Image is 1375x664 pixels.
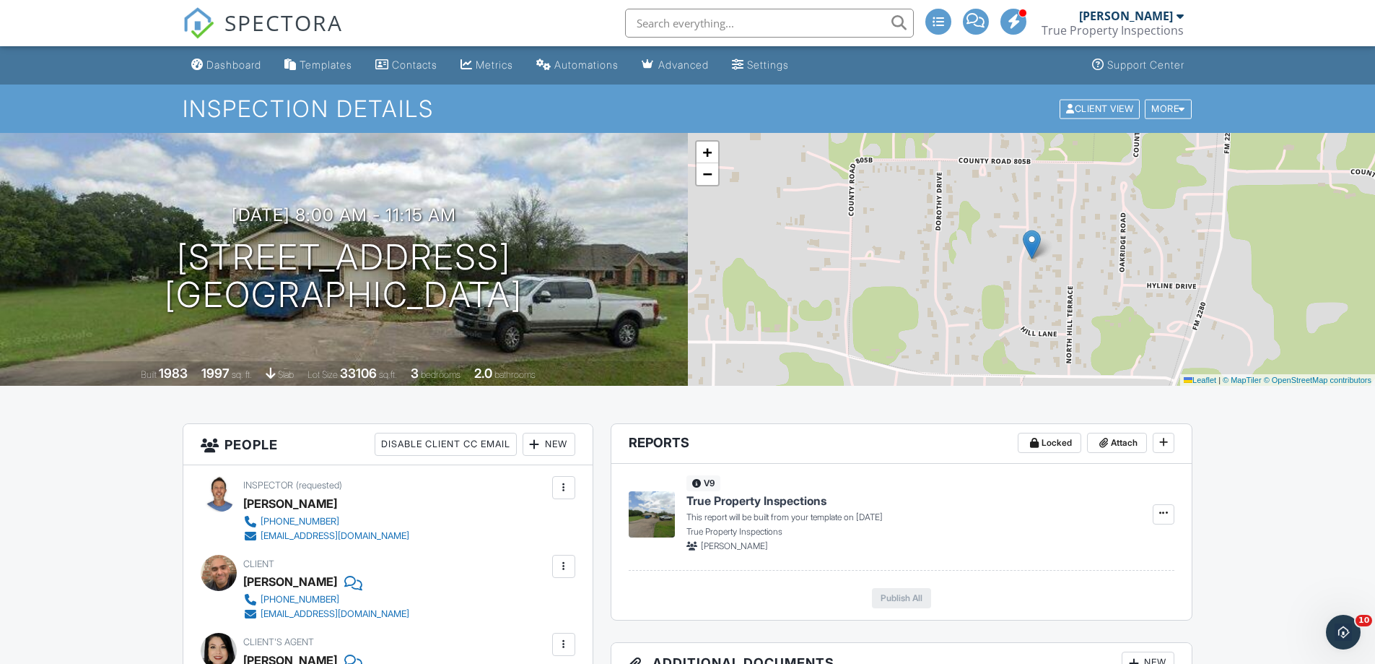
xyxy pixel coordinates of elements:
[554,59,619,71] div: Automations
[370,52,443,79] a: Contacts
[159,366,188,381] div: 1983
[307,369,338,380] span: Lot Size
[1218,376,1221,384] span: |
[243,529,409,543] a: [EMAIL_ADDRESS][DOMAIN_NAME]
[702,165,712,183] span: −
[183,424,593,465] h3: People
[523,433,575,456] div: New
[243,607,409,621] a: [EMAIL_ADDRESS][DOMAIN_NAME]
[411,366,419,381] div: 3
[1042,23,1184,38] div: True Property Inspections
[625,9,914,38] input: Search everything...
[747,59,789,71] div: Settings
[243,493,337,514] div: [PERSON_NAME]
[1058,103,1143,113] a: Client View
[494,369,536,380] span: bathrooms
[392,59,437,71] div: Contacts
[1264,376,1371,384] a: © OpenStreetMap contributors
[185,52,267,79] a: Dashboard
[183,7,214,39] img: The Best Home Inspection Software - Spectora
[697,163,718,185] a: Zoom out
[1356,615,1372,626] span: 10
[636,52,715,79] a: Advanced
[278,369,294,380] span: slab
[261,594,339,605] div: [PHONE_NUMBER]
[726,52,795,79] a: Settings
[243,637,314,647] span: Client's Agent
[243,559,274,569] span: Client
[232,369,252,380] span: sq. ft.
[697,142,718,163] a: Zoom in
[1223,376,1262,384] a: © MapTiler
[1023,230,1041,259] img: Marker
[375,433,517,456] div: Disable Client CC Email
[476,59,513,71] div: Metrics
[224,7,343,38] span: SPECTORA
[243,514,409,529] a: [PHONE_NUMBER]
[243,480,293,491] span: Inspector
[232,205,456,225] h3: [DATE] 8:00 am - 11:15 am
[296,480,342,491] span: (requested)
[658,59,709,71] div: Advanced
[165,238,523,315] h1: [STREET_ADDRESS] [GEOGRAPHIC_DATA]
[1184,376,1216,384] a: Leaflet
[300,59,352,71] div: Templates
[702,143,712,161] span: +
[1145,99,1192,118] div: More
[1060,99,1140,118] div: Client View
[141,369,157,380] span: Built
[1326,615,1361,650] iframe: Intercom live chat
[183,96,1193,121] h1: Inspection Details
[1107,59,1184,71] div: Support Center
[201,366,230,381] div: 1997
[421,369,460,380] span: bedrooms
[183,20,343,50] a: SPECTORA
[243,571,337,592] div: [PERSON_NAME]
[531,52,624,79] a: Automations (Advanced)
[206,59,261,71] div: Dashboard
[455,52,519,79] a: Metrics
[243,592,409,607] a: [PHONE_NUMBER]
[474,366,492,381] div: 2.0
[340,366,377,381] div: 33106
[379,369,397,380] span: sq.ft.
[1079,9,1173,23] div: [PERSON_NAME]
[261,608,409,620] div: [EMAIL_ADDRESS][DOMAIN_NAME]
[261,530,409,542] div: [EMAIL_ADDRESS][DOMAIN_NAME]
[1086,52,1190,79] a: Support Center
[279,52,358,79] a: Templates
[261,516,339,527] div: [PHONE_NUMBER]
